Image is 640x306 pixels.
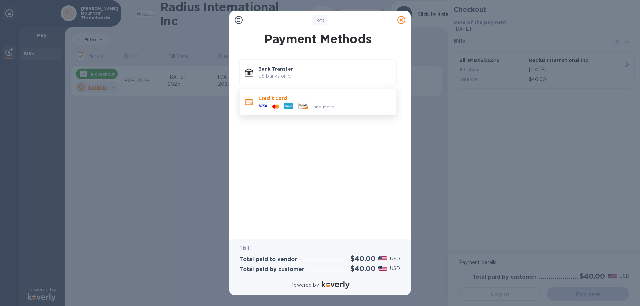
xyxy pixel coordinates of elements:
img: Logo [322,281,350,289]
p: Powered by [290,282,319,289]
h1: Payment Methods [238,32,398,46]
p: USD [390,255,400,262]
p: USD [390,265,400,272]
span: 1 [315,18,317,23]
p: Bank Transfer [258,66,391,72]
h2: $40.00 [350,264,376,273]
span: and more... [313,104,338,109]
img: USD [378,256,387,261]
h2: $40.00 [350,254,376,263]
h3: Total paid by customer [240,266,304,273]
h3: Total paid to vendor [240,256,297,263]
p: US banks only. [258,73,391,80]
img: USD [378,266,387,271]
b: of 3 [315,18,325,23]
b: 1 bill [240,245,251,251]
p: Credit Card [258,95,391,102]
